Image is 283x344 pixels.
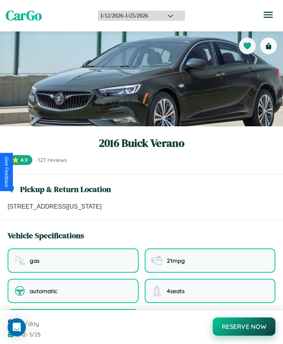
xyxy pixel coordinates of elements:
[8,318,26,336] div: Open Intercom Messenger
[30,287,57,295] span: automatic
[152,286,162,296] img: seating
[25,320,39,327] span: /day
[20,184,111,195] h3: Pickup & Return Location
[16,331,41,338] span: 1 / 12 - 1 / 25
[8,316,23,329] span: $ 110
[167,287,185,295] span: 4 seats
[14,255,25,266] img: fuel type
[4,157,9,187] div: Give Feedback
[8,202,275,211] p: [STREET_ADDRESS][US_STATE]
[152,255,162,266] img: fuel efficiency
[8,230,84,241] h3: Vehicle Specifications
[213,317,276,336] button: Reserve Now
[8,155,32,165] span: ⭐ 4.9
[6,6,42,25] span: CarGo
[8,135,275,151] h1: 2016 Buick Verano
[100,13,158,19] div: 1 / 12 / 2026 - 1 / 25 / 2026
[30,257,40,264] span: gas
[35,157,67,163] span: · 127 reviews
[167,257,185,264] span: 21 mpg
